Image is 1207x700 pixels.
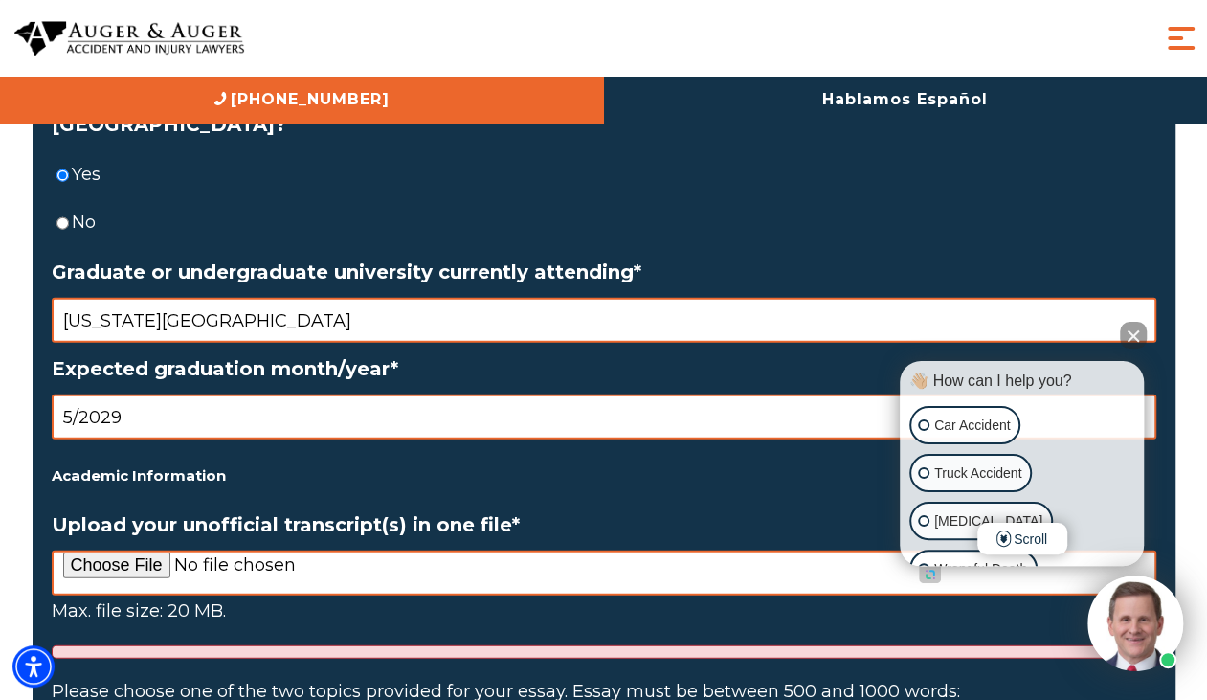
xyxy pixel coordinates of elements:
p: Car Accident [934,414,1010,438]
label: Expected graduation month/year [52,357,1156,380]
label: Graduate or undergraduate university currently attending [52,260,1156,283]
p: Truck Accident [934,462,1021,485]
button: Close Intaker Chat Widget [1120,322,1147,349]
label: No [72,207,1156,237]
span: Scroll [977,523,1067,554]
label: Yes [72,159,1156,190]
img: Auger & Auger Accident and Injury Lawyers Logo [14,21,244,56]
h5: Academic Information [52,463,1156,489]
img: Intaker widget Avatar [1087,576,1183,671]
a: Open intaker chat [919,566,941,583]
button: Menu [1162,19,1200,57]
div: 👋🏼 How can I help you? [905,371,1139,392]
p: [MEDICAL_DATA] [934,509,1042,533]
div: Accessibility Menu [12,645,55,688]
label: Upload your unofficial transcript(s) in one file [52,513,1156,536]
p: Wrongful Death [934,557,1027,581]
span: Max. file size: 20 MB. [52,600,226,621]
